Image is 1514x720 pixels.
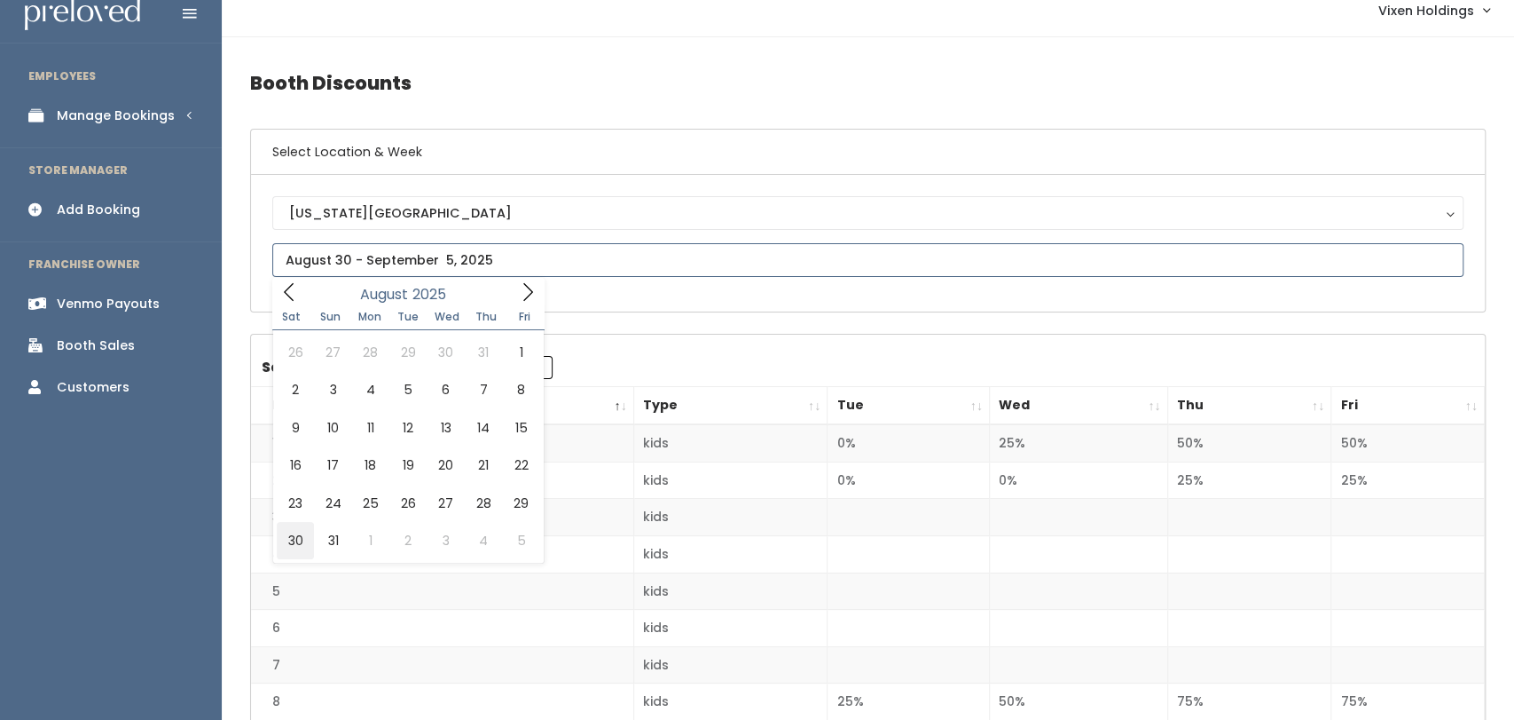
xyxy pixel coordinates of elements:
div: Customers [57,378,129,397]
td: 0% [828,424,990,462]
span: August 13, 2025 [427,409,464,447]
span: July 28, 2025 [352,334,389,371]
td: kids [633,424,828,462]
input: Year [408,283,461,305]
label: Search: [262,356,553,379]
div: [US_STATE][GEOGRAPHIC_DATA] [289,203,1447,223]
span: August 30, 2025 [277,522,314,559]
h6: Select Location & Week [251,130,1485,175]
th: Type: activate to sort column ascending [633,387,828,425]
td: 50% [1167,424,1331,462]
td: 2 [251,462,633,499]
span: Thu [467,312,506,322]
input: August 30 - September 5, 2025 [272,243,1463,277]
span: August 20, 2025 [427,447,464,484]
td: kids [633,499,828,536]
span: August 17, 2025 [314,447,351,484]
span: August 2, 2025 [277,371,314,408]
th: Thu: activate to sort column ascending [1167,387,1331,425]
span: September 4, 2025 [465,522,502,559]
span: Mon [350,312,389,322]
span: Tue [388,312,428,322]
td: kids [633,646,828,684]
span: August 5, 2025 [389,371,427,408]
span: August 25, 2025 [352,485,389,522]
div: Manage Bookings [57,107,175,125]
span: September 2, 2025 [389,522,427,559]
span: September 1, 2025 [352,522,389,559]
span: August 1, 2025 [502,334,539,371]
span: Sat [272,312,311,322]
span: August 9, 2025 [277,409,314,447]
span: August 16, 2025 [277,447,314,484]
span: August 3, 2025 [314,371,351,408]
span: September 5, 2025 [502,522,539,559]
span: August 14, 2025 [465,409,502,447]
span: Sun [311,312,350,322]
span: August 28, 2025 [465,485,502,522]
span: July 29, 2025 [389,334,427,371]
td: 25% [1167,462,1331,499]
td: 0% [990,462,1168,499]
span: August 10, 2025 [314,409,351,447]
span: July 26, 2025 [277,334,314,371]
td: 4 [251,536,633,574]
span: August 31, 2025 [314,522,351,559]
span: August 18, 2025 [352,447,389,484]
th: Wed: activate to sort column ascending [990,387,1168,425]
span: August 23, 2025 [277,485,314,522]
span: July 27, 2025 [314,334,351,371]
td: kids [633,536,828,574]
h4: Booth Discounts [250,59,1486,107]
span: August 4, 2025 [352,371,389,408]
span: August 8, 2025 [502,371,539,408]
span: August 12, 2025 [389,409,427,447]
span: August 24, 2025 [314,485,351,522]
span: September 3, 2025 [427,522,464,559]
td: kids [633,610,828,647]
span: August 15, 2025 [502,409,539,447]
span: July 30, 2025 [427,334,464,371]
td: 5 [251,573,633,610]
td: 7 [251,646,633,684]
span: August 6, 2025 [427,371,464,408]
span: August 7, 2025 [465,371,502,408]
span: August [360,288,408,302]
td: 25% [990,424,1168,462]
span: August 22, 2025 [502,447,539,484]
th: Fri: activate to sort column ascending [1331,387,1485,425]
span: Vixen Holdings [1378,1,1474,20]
td: 1 [251,424,633,462]
td: 0% [828,462,990,499]
td: 25% [1331,462,1485,499]
div: Add Booking [57,201,140,219]
td: 50% [1331,424,1485,462]
th: Tue: activate to sort column ascending [828,387,990,425]
div: Venmo Payouts [57,295,160,313]
td: 6 [251,610,633,647]
td: kids [633,573,828,610]
span: July 31, 2025 [465,334,502,371]
span: Wed [428,312,467,322]
div: Booth Sales [57,336,135,355]
button: [US_STATE][GEOGRAPHIC_DATA] [272,196,1463,230]
span: August 29, 2025 [502,485,539,522]
span: Fri [506,312,545,322]
span: August 21, 2025 [465,447,502,484]
span: August 11, 2025 [352,409,389,447]
td: 3 [251,499,633,536]
span: August 19, 2025 [389,447,427,484]
th: Booth Number: activate to sort column descending [251,387,633,425]
span: August 26, 2025 [389,485,427,522]
td: kids [633,462,828,499]
span: August 27, 2025 [427,485,464,522]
